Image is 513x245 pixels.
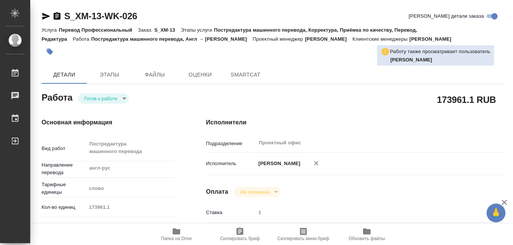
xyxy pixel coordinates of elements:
div: слово [86,182,176,195]
p: Постредактура машинного перевода, Корректура, Приёмка по качеству, Перевод, Редактура [42,27,417,42]
div: Готов к работе [234,187,281,197]
h2: 173961.1 RUB [437,93,496,106]
a: S_XM-13-WK-026 [64,11,137,21]
p: Этапы услуги [181,27,214,33]
button: Скопировать мини-бриф [272,224,335,245]
input: Пустое поле [256,207,480,218]
div: Готов к работе [78,93,129,104]
p: Вид работ [42,145,86,152]
p: Белякова Юлия [390,56,490,64]
button: Скопировать бриф [208,224,272,245]
span: Этапы [91,70,128,80]
span: [PERSON_NAME] детали заказа [409,12,484,20]
p: Ставка [206,209,256,216]
h4: Основная информация [42,118,176,127]
button: Удалить исполнителя [308,155,324,171]
p: Заказ: [138,27,154,33]
span: Скопировать мини-бриф [277,236,329,241]
button: Не оплачена [238,189,272,195]
span: Обновить файлы [349,236,385,241]
span: Скопировать бриф [220,236,260,241]
span: Оценки [182,70,218,80]
p: Услуга [42,27,59,33]
p: Исполнитель [206,160,256,167]
button: Обновить файлы [335,224,399,245]
button: Папка на Drive [145,224,208,245]
b: [PERSON_NAME] [390,57,432,63]
h2: Работа [42,90,73,104]
div: Техника [86,220,176,233]
button: Скопировать ссылку для ЯМессенджера [42,12,51,21]
p: [PERSON_NAME] [305,36,352,42]
p: Общая тематика [42,223,86,231]
span: Детали [46,70,82,80]
p: Перевод Профессиональный [59,27,138,33]
span: 🙏 [490,205,502,221]
p: S_XM-13 [155,27,181,33]
span: Файлы [137,70,173,80]
span: Папка на Drive [161,236,192,241]
p: [PERSON_NAME] [409,36,457,42]
h4: Оплата [206,187,228,196]
span: SmartCat [227,70,264,80]
button: Добавить тэг [42,43,58,60]
p: Тарифные единицы [42,181,86,196]
p: Работа [73,36,91,42]
p: Подразделение [206,140,256,147]
p: Клиентские менеджеры [352,36,409,42]
button: Готов к работе [82,95,120,102]
p: Кол-во единиц [42,204,86,211]
h4: Исполнители [206,118,505,127]
p: Направление перевода [42,161,86,176]
p: [PERSON_NAME] [256,160,300,167]
p: Работу также просматривает пользователь [390,48,490,55]
button: Скопировать ссылку [53,12,62,21]
button: 🙏 [487,204,505,222]
p: Проектный менеджер [253,36,305,42]
p: Постредактура машинного перевода, Англ → [PERSON_NAME] [91,36,252,42]
input: Пустое поле [86,202,176,213]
